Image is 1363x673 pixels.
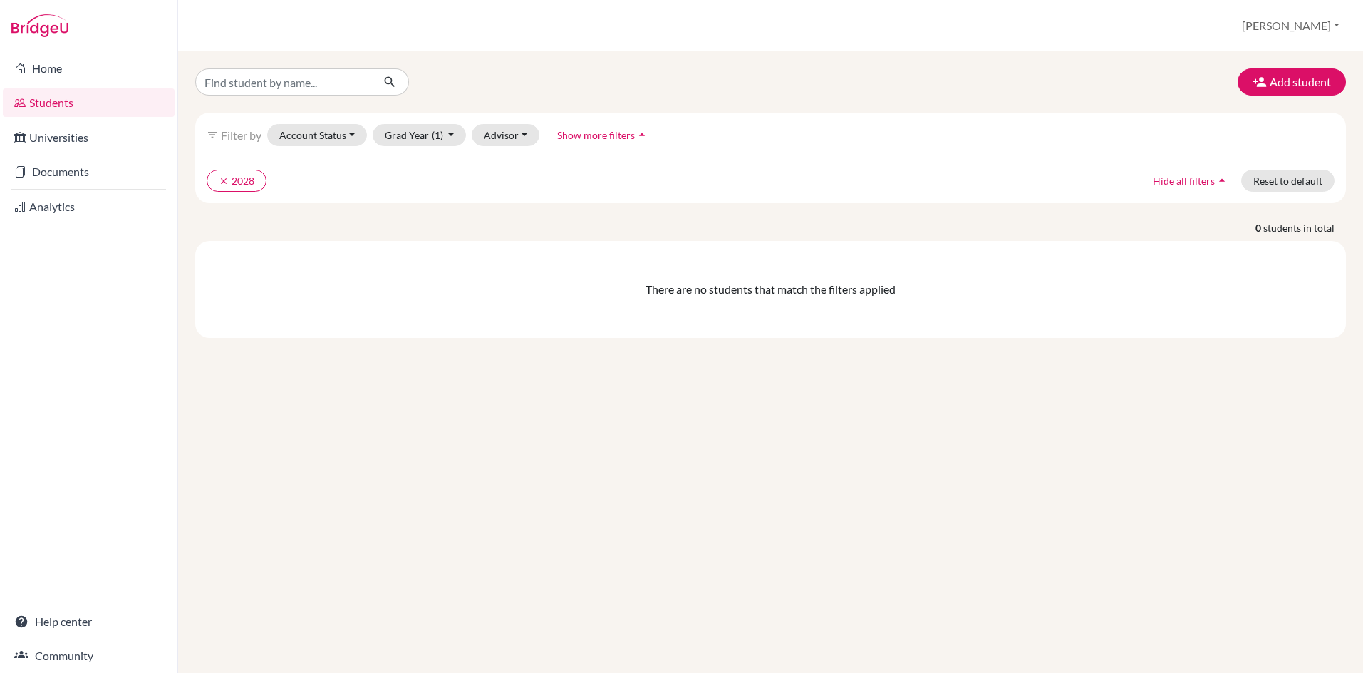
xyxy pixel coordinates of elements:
span: Hide all filters [1153,175,1215,187]
i: clear [219,176,229,186]
button: [PERSON_NAME] [1235,12,1346,39]
a: Community [3,642,175,670]
a: Analytics [3,192,175,221]
span: Filter by [221,128,261,142]
i: arrow_drop_up [1215,173,1229,187]
div: There are no students that match the filters applied [207,281,1335,298]
i: arrow_drop_up [635,128,649,142]
a: Help center [3,607,175,636]
strong: 0 [1255,220,1263,235]
button: Hide all filtersarrow_drop_up [1141,170,1241,192]
button: Show more filtersarrow_drop_up [545,124,661,146]
i: filter_list [207,129,218,140]
a: Students [3,88,175,117]
button: clear2028 [207,170,266,192]
a: Universities [3,123,175,152]
a: Home [3,54,175,83]
span: students in total [1263,220,1346,235]
button: Grad Year(1) [373,124,467,146]
input: Find student by name... [195,68,372,96]
span: Show more filters [557,129,635,141]
span: (1) [432,129,443,141]
button: Account Status [267,124,367,146]
button: Reset to default [1241,170,1335,192]
img: Bridge-U [11,14,68,37]
button: Advisor [472,124,539,146]
button: Add student [1238,68,1346,96]
a: Documents [3,158,175,186]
